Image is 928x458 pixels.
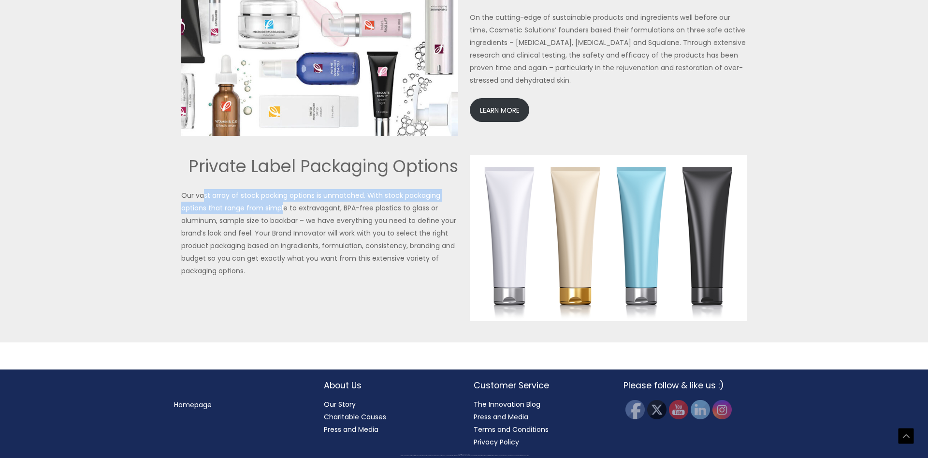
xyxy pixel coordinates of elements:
a: Terms and Conditions [474,425,549,434]
img: Private Label Packaging Options Image featuring some skin care packaging tubes of assorted colors [470,155,747,322]
a: The Innovation Blog [474,399,540,409]
h2: About Us [324,379,454,392]
a: Our Story [324,399,356,409]
a: Privacy Policy [474,437,519,447]
h2: Customer Service [474,379,604,392]
a: Homepage [174,400,212,410]
p: Our vast array of stock packing options is unmatched. With stock packaging options that range fro... [181,189,458,277]
nav: About Us [324,398,454,436]
div: Copyright © 2025 [17,455,911,456]
a: LEARN MORE [470,98,529,122]
h2: Private Label Packaging Options [181,155,458,177]
h2: Please follow & like us :) [623,379,754,392]
p: On the cutting-edge of sustainable products and ingredients well before our time, Cosmetic Soluti... [470,11,747,87]
div: All material on this Website, including design, text, images, logos and sounds, are owned by Cosm... [17,456,911,457]
a: Charitable Causes [324,412,386,422]
nav: Menu [174,399,304,411]
nav: Customer Service [474,398,604,448]
img: Facebook [625,400,645,419]
img: Twitter [647,400,667,419]
a: Press and Media [474,412,528,422]
span: Cosmetic Solutions [464,455,470,455]
a: Press and Media [324,425,378,434]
